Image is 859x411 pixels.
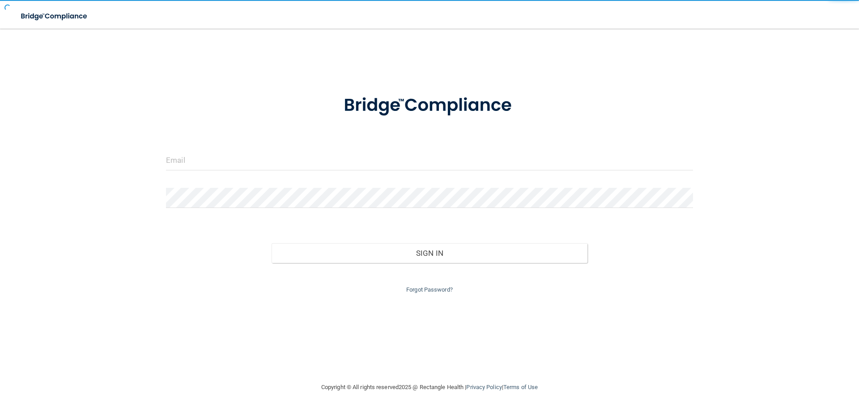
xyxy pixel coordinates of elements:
img: bridge_compliance_login_screen.278c3ca4.svg [325,82,534,129]
a: Terms of Use [503,384,538,390]
img: bridge_compliance_login_screen.278c3ca4.svg [13,7,96,25]
button: Sign In [272,243,588,263]
input: Email [166,150,693,170]
div: Copyright © All rights reserved 2025 @ Rectangle Health | | [266,373,593,402]
a: Forgot Password? [406,286,453,293]
a: Privacy Policy [466,384,502,390]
